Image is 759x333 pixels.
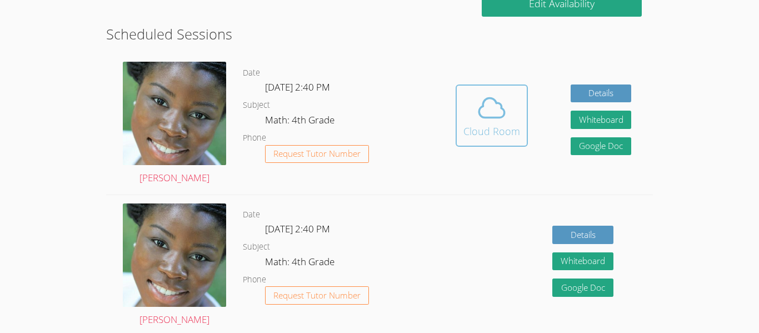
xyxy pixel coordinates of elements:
[123,203,226,307] img: 1000004422.jpg
[571,111,632,129] button: Whiteboard
[273,150,361,158] span: Request Tutor Number
[123,62,226,186] a: [PERSON_NAME]
[552,279,613,297] a: Google Doc
[243,66,260,80] dt: Date
[243,131,266,145] dt: Phone
[273,291,361,300] span: Request Tutor Number
[243,98,270,112] dt: Subject
[265,145,369,163] button: Request Tutor Number
[106,23,653,44] h2: Scheduled Sessions
[123,203,226,328] a: [PERSON_NAME]
[265,81,330,93] span: [DATE] 2:40 PM
[456,85,528,147] button: Cloud Room
[243,240,270,254] dt: Subject
[265,112,337,131] dd: Math: 4th Grade
[463,123,520,139] div: Cloud Room
[265,254,337,273] dd: Math: 4th Grade
[123,62,226,165] img: 1000004422.jpg
[552,226,613,244] a: Details
[243,208,260,222] dt: Date
[265,286,369,305] button: Request Tutor Number
[243,273,266,287] dt: Phone
[265,222,330,235] span: [DATE] 2:40 PM
[571,137,632,156] a: Google Doc
[552,252,613,271] button: Whiteboard
[571,85,632,103] a: Details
